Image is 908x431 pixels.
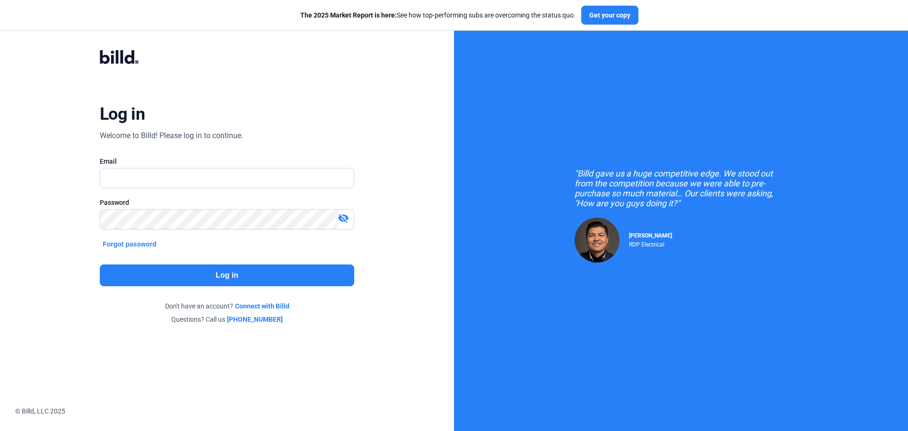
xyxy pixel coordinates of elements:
div: Don't have an account? [100,301,354,311]
div: Questions? Call us [100,315,354,324]
button: Log in [100,264,354,286]
div: See how top-performing subs are overcoming the status quo. [300,10,576,20]
div: "Billd gave us a huge competitive edge. We stood out from the competition because we were able to... [575,168,787,208]
span: The 2025 Market Report is here: [300,11,397,19]
a: [PHONE_NUMBER] [227,315,283,324]
span: [PERSON_NAME] [629,232,672,239]
div: Email [100,157,354,166]
button: Forgot password [100,239,159,249]
div: Log in [100,104,145,124]
div: Welcome to Billd! Please log in to continue. [100,130,243,141]
a: Connect with Billd [235,301,289,311]
mat-icon: visibility_off [338,212,349,224]
div: RDP Electrical [629,239,672,248]
button: Get your copy [581,6,638,25]
div: Password [100,198,354,207]
img: Raul Pacheco [575,218,620,263]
